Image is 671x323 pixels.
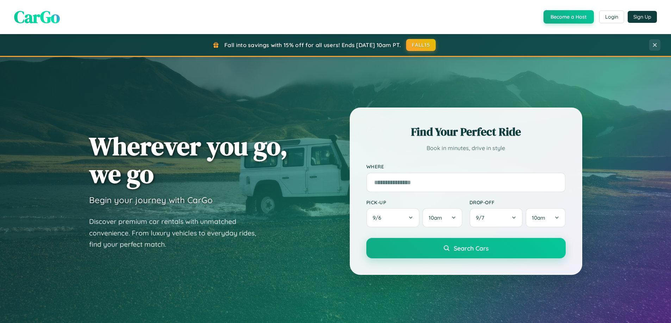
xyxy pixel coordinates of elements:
[366,199,462,205] label: Pick-up
[543,10,594,24] button: Become a Host
[14,5,60,28] span: CarGo
[406,39,436,51] button: FALL15
[470,199,566,205] label: Drop-off
[599,11,624,23] button: Login
[422,208,462,227] button: 10am
[476,214,488,221] span: 9 / 7
[429,214,442,221] span: 10am
[366,124,566,140] h2: Find Your Perfect Ride
[366,143,566,153] p: Book in minutes, drive in style
[89,132,288,188] h1: Wherever you go, we go
[526,208,565,227] button: 10am
[366,208,420,227] button: 9/6
[532,214,545,221] span: 10am
[89,216,265,250] p: Discover premium car rentals with unmatched convenience. From luxury vehicles to everyday rides, ...
[628,11,657,23] button: Sign Up
[224,41,401,49] span: Fall into savings with 15% off for all users! Ends [DATE] 10am PT.
[366,164,566,170] label: Where
[366,238,566,258] button: Search Cars
[470,208,523,227] button: 9/7
[373,214,385,221] span: 9 / 6
[89,195,213,205] h3: Begin your journey with CarGo
[454,244,489,252] span: Search Cars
